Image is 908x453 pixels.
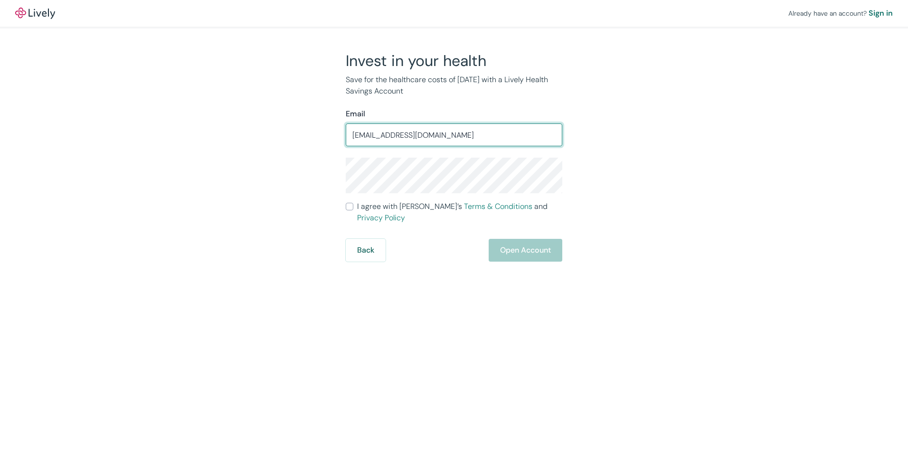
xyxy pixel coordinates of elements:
a: Privacy Policy [357,213,405,223]
a: Terms & Conditions [464,201,532,211]
span: I agree with [PERSON_NAME]’s and [357,201,562,224]
p: Save for the healthcare costs of [DATE] with a Lively Health Savings Account [346,74,562,97]
a: Sign in [869,8,893,19]
img: Lively [15,8,55,19]
div: Already have an account? [788,8,893,19]
label: Email [346,108,365,120]
h2: Invest in your health [346,51,562,70]
button: Back [346,239,386,262]
a: LivelyLively [15,8,55,19]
